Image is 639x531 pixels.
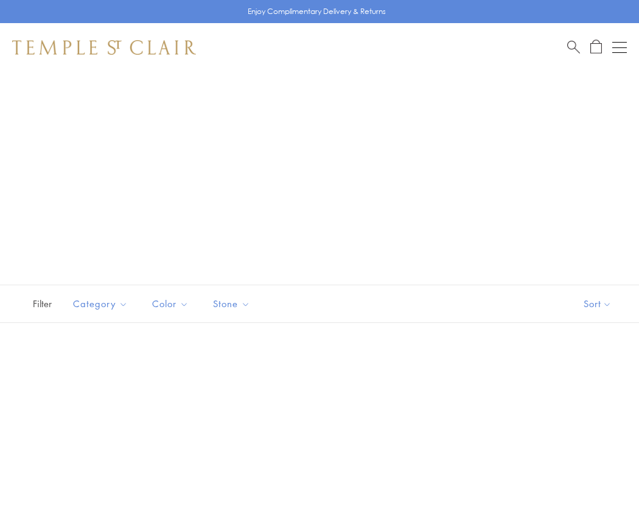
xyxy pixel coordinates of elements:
a: Open Shopping Bag [590,40,602,55]
button: Category [64,290,137,318]
button: Stone [204,290,259,318]
button: Color [143,290,198,318]
p: Enjoy Complimentary Delivery & Returns [248,5,386,18]
span: Color [146,296,198,311]
button: Show sort by [556,285,639,322]
img: Temple St. Clair [12,40,196,55]
span: Category [67,296,137,311]
button: Open navigation [612,40,627,55]
span: Stone [207,296,259,311]
a: Search [567,40,580,55]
